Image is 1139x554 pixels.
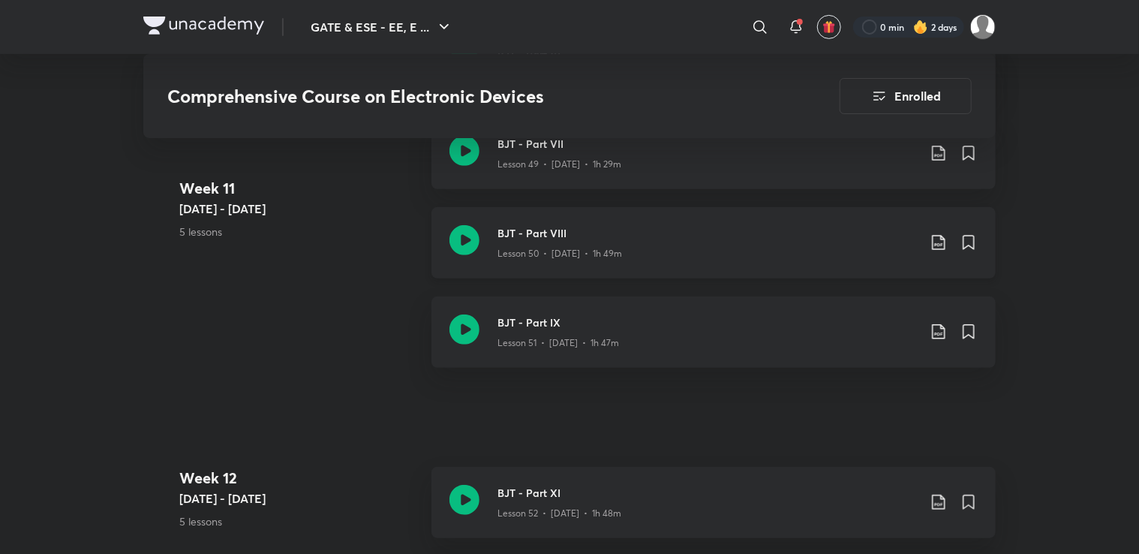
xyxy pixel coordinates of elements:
button: avatar [817,15,841,39]
h4: Week 11 [179,176,419,199]
p: 5 lessons [179,513,419,529]
h5: [DATE] - [DATE] [179,489,419,507]
button: Enrolled [840,78,972,114]
img: avatar [822,20,836,34]
p: 5 lessons [179,223,419,239]
h3: BJT - Part XI [497,485,918,501]
img: Avantika Choudhary [970,14,996,40]
a: BJT - Part VIIILesson 50 • [DATE] • 1h 49m [431,207,996,297]
a: BJT - Part VIILesson 49 • [DATE] • 1h 29m [431,118,996,207]
h3: BJT - Part VII [497,136,918,152]
p: Lesson 50 • [DATE] • 1h 49m [497,247,622,260]
h3: Comprehensive Course on Electronic Devices [167,86,755,107]
img: streak [913,20,928,35]
p: Lesson 52 • [DATE] • 1h 48m [497,507,621,520]
a: Company Logo [143,17,264,38]
button: GATE & ESE - EE, E ... [302,12,462,42]
p: Lesson 49 • [DATE] • 1h 29m [497,158,621,171]
h4: Week 12 [179,467,419,489]
img: Company Logo [143,17,264,35]
h3: BJT - Part IX [497,315,918,330]
a: BJT - Part IXLesson 51 • [DATE] • 1h 47m [431,297,996,386]
h3: BJT - Part VIII [497,225,918,241]
p: Lesson 51 • [DATE] • 1h 47m [497,336,619,350]
h5: [DATE] - [DATE] [179,199,419,217]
